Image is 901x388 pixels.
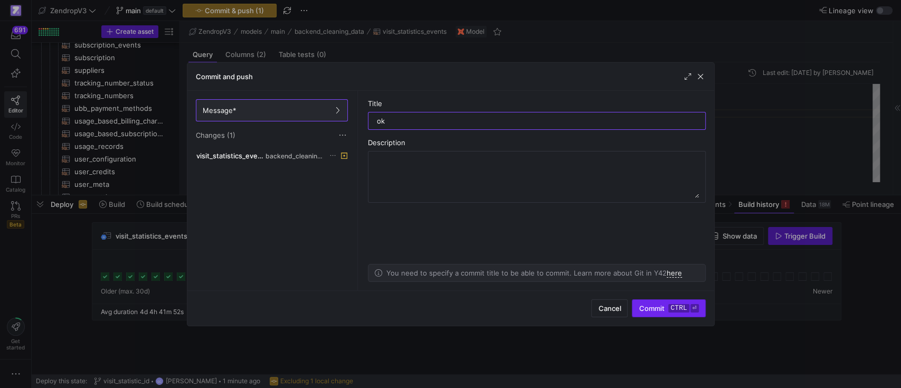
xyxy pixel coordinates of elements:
span: Changes (1) [196,131,235,139]
p: You need to specify a commit title to be able to commit. Learn more about Git in Y42 [386,269,682,277]
h3: Commit and push [196,72,253,81]
span: visit_statistics_events.sql [196,152,263,160]
button: Cancel [591,299,628,317]
span: Cancel [598,304,621,313]
span: Title [368,99,382,108]
a: here [667,269,682,278]
span: backend_cleaning_data [265,153,324,160]
kbd: ⏎ [690,304,699,313]
span: Message* [203,106,236,115]
div: Description [368,138,706,147]
kbd: ctrl [668,304,689,313]
span: Commit [639,304,698,313]
button: Commitctrl⏎ [632,299,705,317]
button: visit_statistics_events.sqlbackend_cleaning_data [194,149,350,163]
button: Message* [196,99,348,121]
